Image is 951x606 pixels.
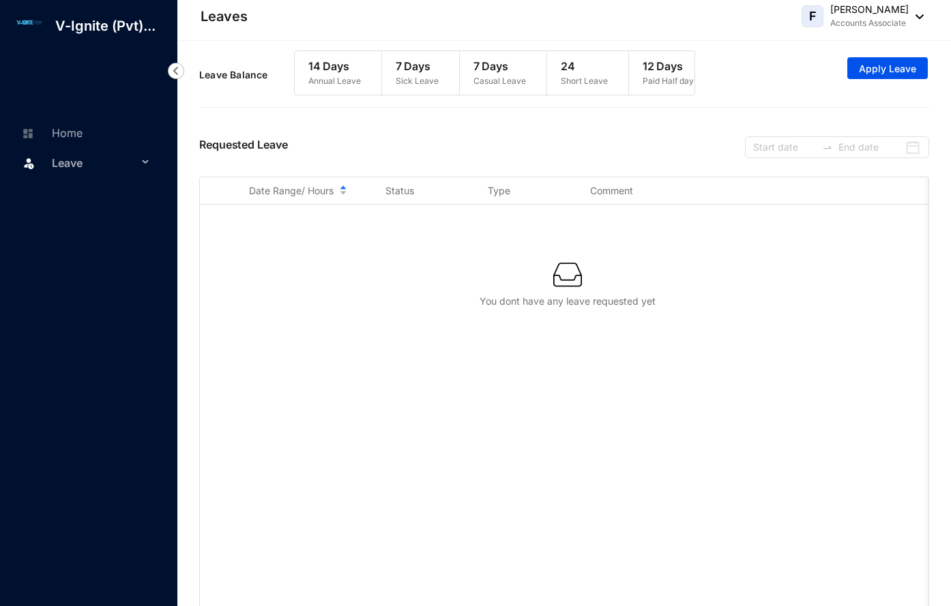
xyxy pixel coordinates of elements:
input: End date [838,140,902,155]
p: Short Leave [561,74,608,88]
p: Annual Leave [308,74,361,88]
p: Accounts Associate [830,16,909,30]
span: F [809,10,817,22]
p: 12 Days [643,58,694,74]
p: Leaves [201,7,248,26]
span: Apply Leave [859,62,916,76]
p: Sick Leave [396,74,439,88]
span: swap-right [822,142,833,153]
p: Paid Half day [643,74,694,88]
p: Requested Leave [199,136,288,158]
p: Casual Leave [473,74,526,88]
th: Status [369,177,471,204]
p: 24 [561,58,608,74]
p: [PERSON_NAME] [830,3,909,16]
p: 14 Days [308,58,361,74]
th: Comment [574,177,676,204]
button: Apply Leave [847,57,928,79]
span: Date Range/ Hours [249,184,334,198]
img: home-unselected.a29eae3204392db15eaf.svg [22,127,34,140]
p: 7 Days [396,58,439,74]
li: Home [11,117,161,147]
img: dropdown-black.8e83cc76930a90b1a4fdb6d089b7bf3a.svg [909,14,924,19]
span: to [822,142,833,153]
p: V-Ignite (Pvt)... [44,16,166,35]
img: empty [553,260,582,289]
input: Start date [753,140,817,155]
div: You dont have any leave requested yet [222,294,913,308]
p: Leave Balance [199,68,294,82]
img: leave.99b8a76c7fa76a53782d.svg [22,156,35,170]
img: log [14,18,44,27]
a: Home [18,126,83,140]
img: nav-icon-left.19a07721e4dec06a274f6d07517f07b7.svg [168,63,184,79]
span: Leave [52,149,138,177]
p: 7 Days [473,58,526,74]
th: Type [471,177,574,204]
